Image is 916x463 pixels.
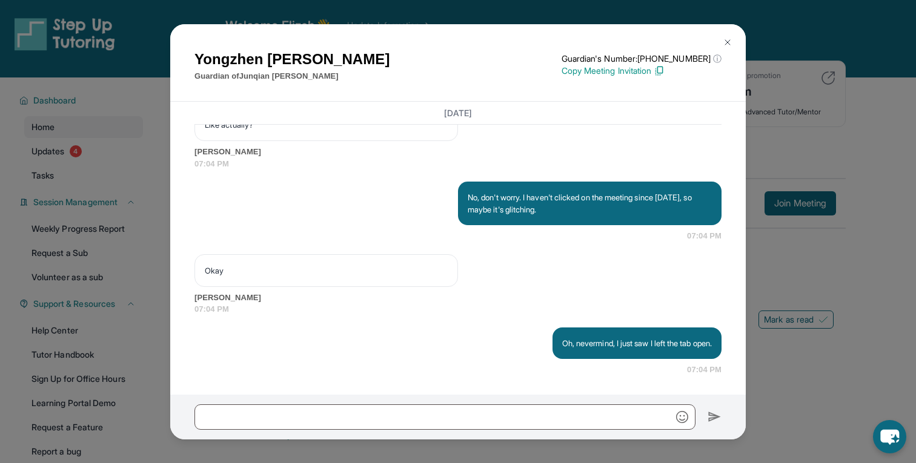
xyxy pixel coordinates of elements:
p: No, don't worry. I haven't clicked on the meeting since [DATE], so maybe it's glitching. [468,191,712,215]
p: Okay [205,264,448,277]
span: 07:04 PM [687,230,722,242]
span: ⓘ [713,53,722,65]
img: Copy Icon [654,65,665,76]
p: Guardian of Junqian [PERSON_NAME] [194,70,390,82]
span: 07:04 PM [194,303,722,315]
p: Guardian's Number: [PHONE_NUMBER] [562,53,722,65]
span: 07:04 PM [194,158,722,170]
span: 07:04 PM [687,364,722,376]
button: chat-button [873,420,906,453]
img: Close Icon [723,38,732,47]
img: Emoji [676,411,688,423]
p: Oh, nevermind, I just saw I left the tab open. [562,337,712,349]
h1: Yongzhen [PERSON_NAME] [194,48,390,70]
span: [PERSON_NAME] [194,292,722,304]
img: Send icon [708,410,722,424]
p: Copy Meeting Invitation [562,65,722,77]
p: Like actually? [205,119,448,131]
h3: [DATE] [194,107,722,119]
span: [PERSON_NAME] [194,146,722,158]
